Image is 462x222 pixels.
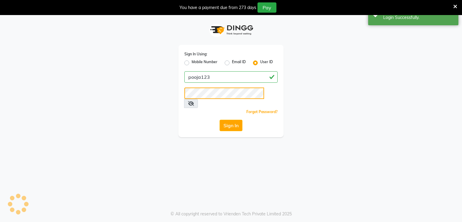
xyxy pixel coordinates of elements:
input: Username [184,88,264,99]
input: Username [184,71,278,83]
div: You have a payment due from 273 days [180,5,256,11]
label: Sign In Using: [184,51,207,57]
button: Pay [257,2,276,13]
button: Sign In [220,120,242,131]
label: User ID [260,59,273,66]
a: Forgot Password? [246,109,278,114]
label: Mobile Number [192,59,217,66]
label: Email ID [232,59,246,66]
img: logo1.svg [207,21,255,39]
div: Login Successfully. [383,14,454,21]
